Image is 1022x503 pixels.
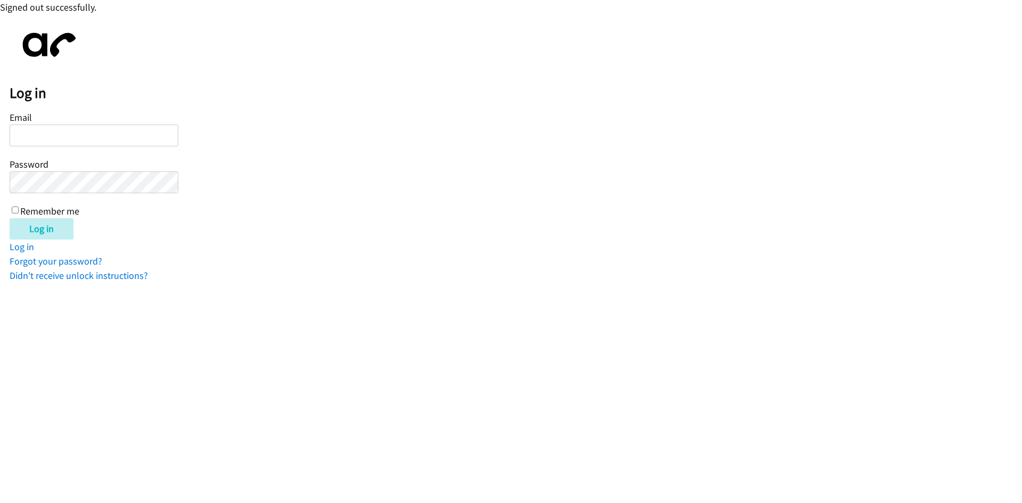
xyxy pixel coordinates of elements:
label: Remember me [20,205,79,217]
a: Didn't receive unlock instructions? [10,269,148,282]
a: Log in [10,241,34,253]
a: Forgot your password? [10,255,102,267]
label: Email [10,111,32,123]
label: Password [10,158,48,170]
h2: Log in [10,84,1022,102]
input: Log in [10,218,73,240]
img: aphone-8a226864a2ddd6a5e75d1ebefc011f4aa8f32683c2d82f3fb0802fe031f96514.svg [10,24,84,66]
